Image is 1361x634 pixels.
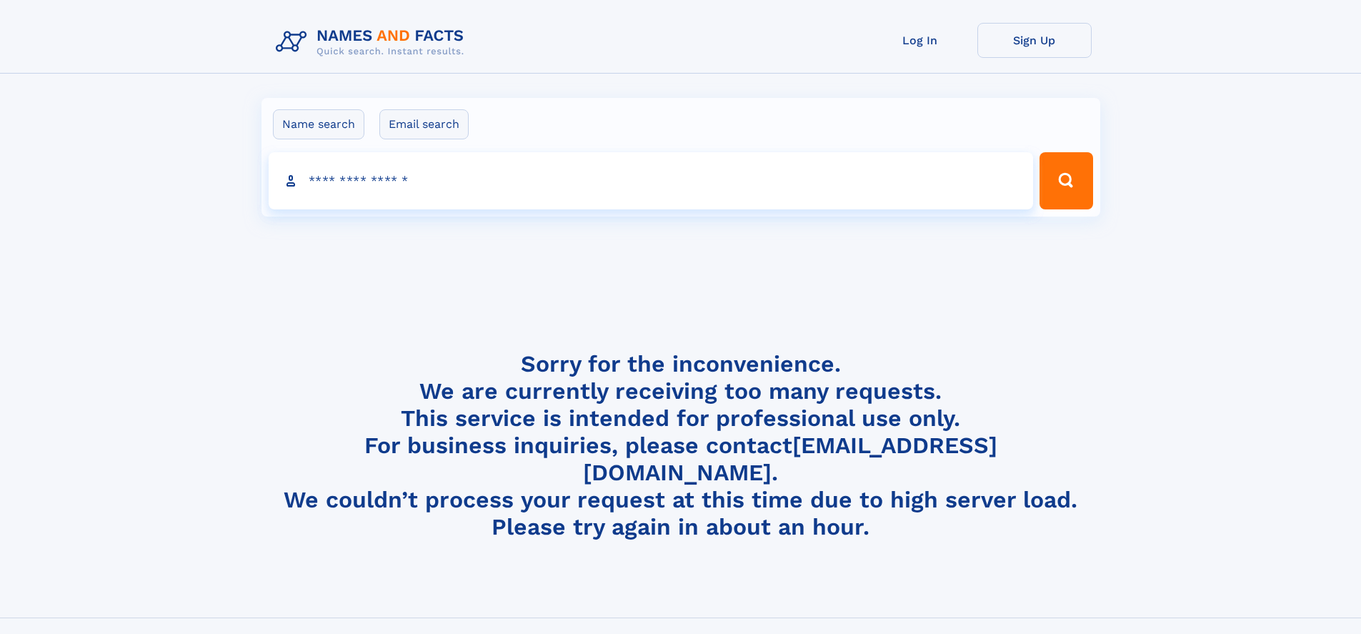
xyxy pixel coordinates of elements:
[1040,152,1092,209] button: Search Button
[977,23,1092,58] a: Sign Up
[379,109,469,139] label: Email search
[270,23,476,61] img: Logo Names and Facts
[269,152,1034,209] input: search input
[583,432,997,486] a: [EMAIL_ADDRESS][DOMAIN_NAME]
[863,23,977,58] a: Log In
[270,350,1092,541] h4: Sorry for the inconvenience. We are currently receiving too many requests. This service is intend...
[273,109,364,139] label: Name search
